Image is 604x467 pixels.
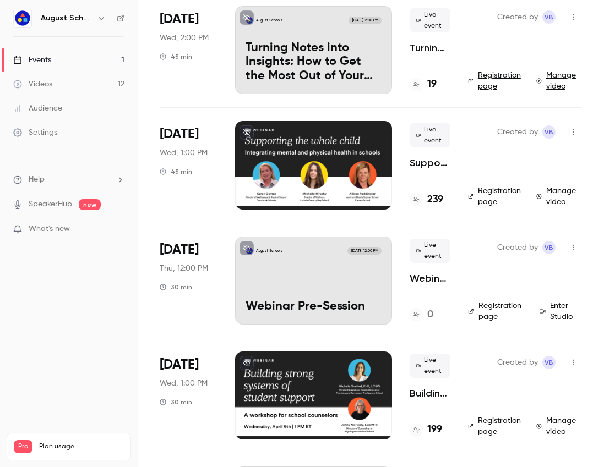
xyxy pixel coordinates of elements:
a: SpeakerHub [29,199,72,210]
iframe: Noticeable Trigger [111,224,124,234]
div: 30 min [160,283,192,292]
span: Pro [14,440,32,453]
a: Registration page [468,185,523,207]
a: Registration page [468,70,523,92]
p: August Schools [256,248,282,254]
span: Live event [410,239,450,263]
li: help-dropdown-opener [13,174,124,185]
img: August Schools [14,9,31,27]
div: Settings [13,127,57,138]
span: VB [545,10,553,24]
span: Live event [410,354,450,378]
span: [DATE] [160,356,199,373]
span: VB [545,241,553,254]
span: Thu, 12:00 PM [160,263,208,274]
div: 45 min [160,167,192,176]
div: Videos [13,79,52,90]
div: May 1 Thu, 9:00 AM (America/Los Angeles) [160,237,217,325]
a: Turning Notes into Insights: How to Get the Most Out of Your End-of-Year Data [410,41,450,54]
span: Help [29,174,45,185]
span: Created by [497,10,538,24]
span: Plan usage [39,442,124,451]
a: Building strong systems of student support: A workshop for school counselors [410,387,450,400]
span: Victoria Bush [542,10,556,24]
a: Supporting the Whole Child: Integrating Mental and Physical Health in Schools [410,156,450,169]
h4: 0 [427,307,433,322]
h6: August Schools [41,13,92,24]
span: VB [545,356,553,369]
span: VB [545,125,553,139]
span: What's new [29,223,70,235]
a: Manage video [536,70,582,92]
a: 0 [410,307,433,322]
a: 239 [410,193,443,207]
span: Victoria Bush [542,125,556,139]
a: Manage video [536,185,582,207]
a: Webinar Pre-SessionAugust Schools[DATE] 12:00 PMWebinar Pre-Session [235,237,392,325]
h4: 19 [427,77,437,92]
span: [DATE] [160,241,199,259]
span: [DATE] [160,10,199,28]
span: Wed, 2:00 PM [160,32,209,43]
a: Enter Studio [540,300,582,322]
div: Audience [13,103,62,114]
div: 30 min [160,398,192,406]
span: new [79,199,101,210]
a: Webinar Pre-Session [410,272,450,285]
span: Created by [497,356,538,369]
a: 199 [410,422,442,437]
span: Victoria Bush [542,241,556,254]
a: Registration page [468,415,523,437]
p: Turning Notes into Insights: How to Get the Most Out of Your End-of-Year Data [246,41,382,84]
span: Victoria Bush [542,356,556,369]
span: Wed, 1:00 PM [160,147,208,158]
span: Live event [410,123,450,147]
span: Created by [497,125,538,139]
p: August Schools [256,18,282,23]
a: Manage video [536,415,582,437]
div: May 21 Wed, 11:00 AM (America/Los Angeles) [160,6,217,94]
a: Turning Notes into Insights: How to Get the Most Out of Your End-of-Year DataAugust Schools[DATE]... [235,6,392,94]
div: May 7 Wed, 10:00 AM (America/Los Angeles) [160,121,217,209]
div: 45 min [160,52,192,61]
div: Events [13,54,51,65]
span: Wed, 1:00 PM [160,378,208,389]
span: [DATE] 12:00 PM [347,247,381,255]
span: [DATE] 2:00 PM [349,17,381,24]
p: Webinar Pre-Session [246,300,382,314]
a: Registration page [468,300,526,322]
span: Created by [497,241,538,254]
h4: 199 [427,422,442,437]
div: Apr 9 Wed, 10:00 AM (America/Los Angeles) [160,351,217,439]
h4: 239 [427,193,443,207]
a: 19 [410,77,437,92]
span: [DATE] [160,125,199,143]
span: Live event [410,8,450,32]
